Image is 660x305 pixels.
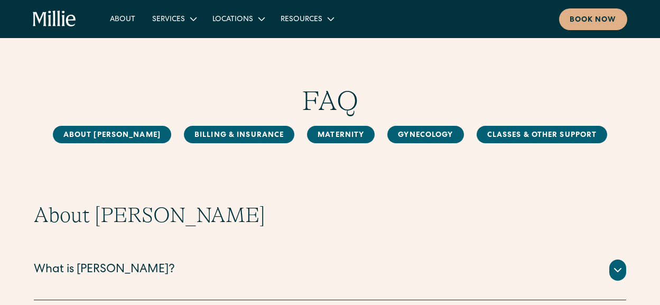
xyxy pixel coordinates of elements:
[152,14,185,25] div: Services
[570,15,617,26] div: Book now
[53,126,171,143] a: About [PERSON_NAME]
[212,14,253,25] div: Locations
[387,126,463,143] a: Gynecology
[559,8,627,30] a: Book now
[101,10,144,27] a: About
[204,10,272,27] div: Locations
[477,126,608,143] a: Classes & Other Support
[307,126,375,143] a: MAternity
[144,10,204,27] div: Services
[34,85,626,117] h1: FAQ
[34,262,175,279] div: What is [PERSON_NAME]?
[281,14,322,25] div: Resources
[34,202,626,228] h2: About [PERSON_NAME]
[272,10,341,27] div: Resources
[33,11,76,27] a: home
[184,126,294,143] a: Billing & Insurance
